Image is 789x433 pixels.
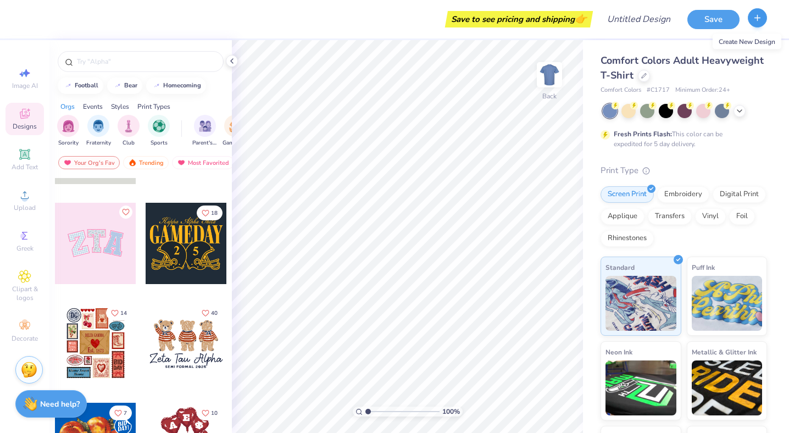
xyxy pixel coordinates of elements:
span: Greek [16,244,34,253]
span: Metallic & Glitter Ink [692,346,757,358]
span: Comfort Colors [601,86,641,95]
span: 10 [211,410,218,416]
input: Untitled Design [598,8,679,30]
span: Fraternity [86,139,111,147]
span: Standard [605,262,635,273]
img: Neon Ink [605,360,676,415]
span: Puff Ink [692,262,715,273]
img: most_fav.gif [177,159,186,166]
span: Neon Ink [605,346,632,358]
div: Trending [123,156,169,169]
div: bear [124,82,137,88]
span: Parent's Weekend [192,139,218,147]
div: Save to see pricing and shipping [448,11,590,27]
span: Club [123,139,135,147]
span: Comfort Colors Adult Heavyweight T-Shirt [601,54,764,82]
button: bear [107,77,142,94]
div: Vinyl [695,208,726,225]
span: Clipart & logos [5,285,44,302]
button: filter button [118,115,140,147]
div: Applique [601,208,644,225]
div: Back [542,91,557,101]
div: Print Types [137,102,170,112]
button: filter button [57,115,79,147]
strong: Fresh Prints Flash: [614,130,672,138]
div: Your Org's Fav [58,156,120,169]
span: 18 [211,210,218,216]
span: Game Day [223,139,248,147]
img: Standard [605,276,676,331]
img: Puff Ink [692,276,763,331]
button: Like [197,206,223,220]
img: trend_line.gif [64,82,73,89]
img: trend_line.gif [152,82,161,89]
span: Designs [13,122,37,131]
img: Sports Image [153,120,165,132]
div: Embroidery [657,186,709,203]
span: Minimum Order: 24 + [675,86,730,95]
span: Sorority [58,139,79,147]
div: Events [83,102,103,112]
div: homecoming [163,82,201,88]
img: Game Day Image [229,120,242,132]
div: filter for Club [118,115,140,147]
img: Club Image [123,120,135,132]
button: football [58,77,103,94]
div: Most Favorited [172,156,234,169]
button: Like [119,206,132,219]
div: filter for Fraternity [86,115,111,147]
div: Styles [111,102,129,112]
div: Create New Design [713,34,781,49]
div: This color can be expedited for 5 day delivery. [614,129,749,149]
span: Sports [151,139,168,147]
img: Parent's Weekend Image [199,120,212,132]
button: Like [106,306,132,320]
div: Rhinestones [601,230,654,247]
span: 👉 [575,12,587,25]
button: Like [197,306,223,320]
strong: Need help? [40,399,80,409]
span: 40 [211,310,218,316]
img: trend_line.gif [113,82,122,89]
div: Orgs [60,102,75,112]
span: 7 [124,410,127,416]
img: trending.gif [128,159,137,166]
div: Digital Print [713,186,766,203]
img: most_fav.gif [63,159,72,166]
button: filter button [148,115,170,147]
button: filter button [223,115,248,147]
div: football [75,82,98,88]
button: filter button [192,115,218,147]
span: Image AI [12,81,38,90]
button: Like [109,406,132,420]
div: filter for Sports [148,115,170,147]
div: Print Type [601,164,767,177]
div: Transfers [648,208,692,225]
div: filter for Game Day [223,115,248,147]
span: Add Text [12,163,38,171]
span: Decorate [12,334,38,343]
button: Save [687,10,740,29]
span: 100 % [442,407,460,417]
img: Metallic & Glitter Ink [692,360,763,415]
input: Try "Alpha" [76,56,216,67]
span: Upload [14,203,36,212]
img: Sorority Image [62,120,75,132]
div: Screen Print [601,186,654,203]
span: 14 [120,310,127,316]
span: # C1717 [647,86,670,95]
div: filter for Sorority [57,115,79,147]
button: filter button [86,115,111,147]
img: Back [538,64,560,86]
img: Fraternity Image [92,120,104,132]
div: filter for Parent's Weekend [192,115,218,147]
div: Foil [729,208,755,225]
button: homecoming [146,77,206,94]
button: Like [197,406,223,420]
